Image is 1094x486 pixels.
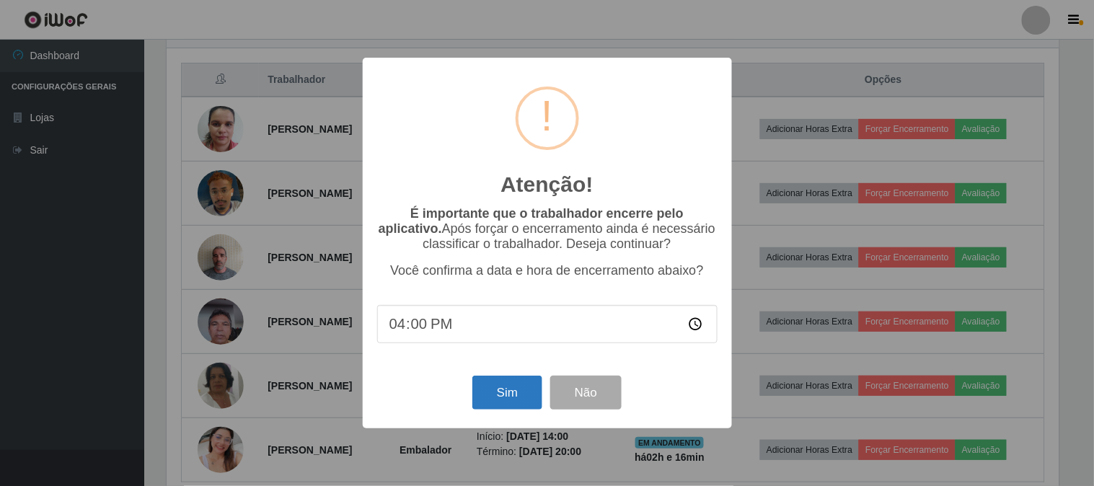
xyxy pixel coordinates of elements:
b: É importante que o trabalhador encerre pelo aplicativo. [379,206,684,236]
p: Após forçar o encerramento ainda é necessário classificar o trabalhador. Deseja continuar? [377,206,718,252]
button: Sim [472,376,542,410]
p: Você confirma a data e hora de encerramento abaixo? [377,263,718,278]
button: Não [550,376,622,410]
h2: Atenção! [500,172,593,198]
